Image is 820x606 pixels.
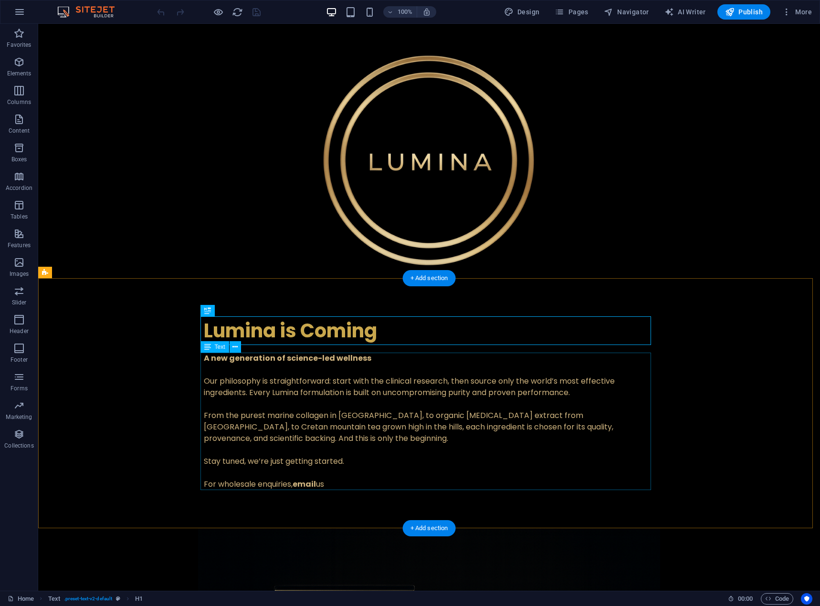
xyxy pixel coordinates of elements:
p: Boxes [11,156,27,163]
p: Features [8,241,31,249]
i: On resize automatically adjust zoom level to fit chosen device. [422,8,431,16]
span: Design [504,7,540,17]
p: Tables [11,213,28,220]
p: Columns [7,98,31,106]
nav: breadcrumb [48,593,143,605]
span: 00 00 [738,593,753,605]
p: Footer [11,356,28,364]
span: Text [215,344,225,350]
p: Slider [12,299,27,306]
span: . preset-text-v2-default [64,593,112,605]
button: Navigator [600,4,653,20]
span: Click to select. Double-click to edit [135,593,143,605]
a: Click to cancel selection. Double-click to open Pages [8,593,34,605]
p: Images [10,270,29,278]
span: Code [765,593,789,605]
p: Marketing [6,413,32,421]
button: Click here to leave preview mode and continue editing [212,6,224,18]
button: More [778,4,816,20]
p: Header [10,327,29,335]
div: + Add section [403,520,456,536]
span: AI Writer [664,7,706,17]
span: Publish [725,7,763,17]
button: Pages [551,4,592,20]
i: Reload page [232,7,243,18]
p: Elements [7,70,32,77]
p: Collections [4,442,33,449]
p: Forms [11,385,28,392]
h6: Session time [728,593,753,605]
button: Usercentrics [801,593,812,605]
span: Navigator [604,7,649,17]
p: Content [9,127,30,135]
button: Code [761,593,793,605]
div: + Add section [403,270,456,286]
button: Publish [717,4,770,20]
h6: 100% [398,6,413,18]
button: Design [500,4,544,20]
img: Editor Logo [55,6,126,18]
span: : [745,595,746,602]
i: This element is a customizable preset [116,596,120,601]
span: Click to select. Double-click to edit [48,593,60,605]
button: 100% [383,6,417,18]
p: Accordion [6,184,32,192]
span: More [782,7,812,17]
button: AI Writer [661,4,710,20]
button: reload [231,6,243,18]
p: Favorites [7,41,31,49]
div: Design (Ctrl+Alt+Y) [500,4,544,20]
span: Pages [555,7,588,17]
